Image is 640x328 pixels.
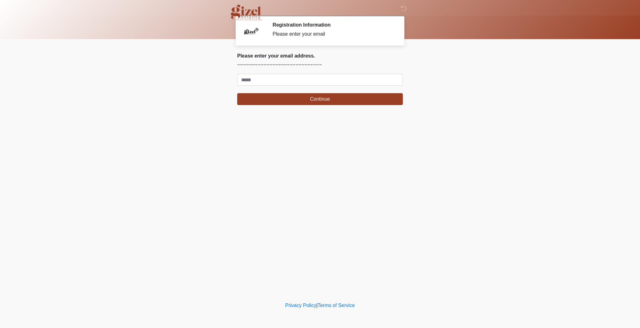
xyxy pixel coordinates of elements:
[237,93,403,105] button: Continue
[237,61,403,69] p: ~~~~~~~~~~~~~~~~~~~~~~~~~~~~~
[242,22,261,41] img: Agent Avatar
[272,30,393,38] div: Please enter your email
[237,53,403,59] h2: Please enter your email address.
[317,303,355,308] a: Terms of Service
[231,5,262,20] img: Gizel Atlanta Logo
[285,303,317,308] a: Privacy Policy
[316,303,317,308] a: |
